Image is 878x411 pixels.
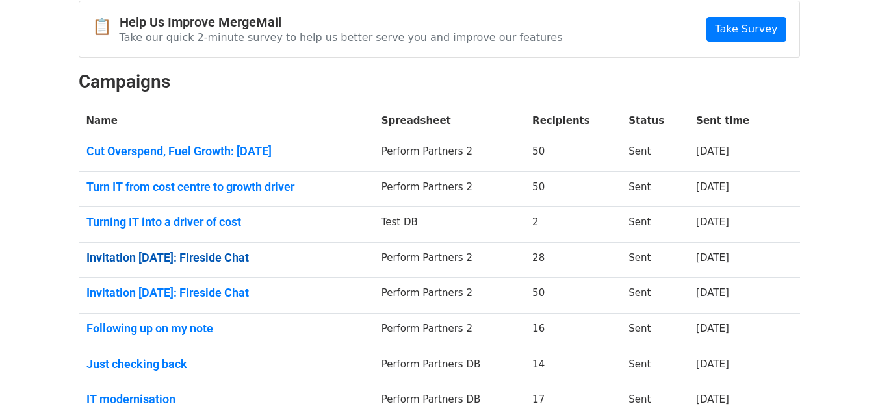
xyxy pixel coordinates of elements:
td: Sent [621,278,688,314]
td: Sent [621,207,688,243]
a: [DATE] [696,145,729,157]
a: Invitation [DATE]: Fireside Chat [86,251,366,265]
td: Perform Partners 2 [374,242,524,278]
td: 28 [524,242,621,278]
a: Turning IT into a driver of cost [86,215,366,229]
td: 50 [524,171,621,207]
td: 2 [524,207,621,243]
th: Recipients [524,106,621,136]
a: IT modernisation [86,392,366,406]
td: Test DB [374,207,524,243]
h2: Campaigns [79,71,800,93]
a: [DATE] [696,393,729,405]
td: Sent [621,314,688,349]
a: [DATE] [696,252,729,264]
td: Sent [621,242,688,278]
th: Status [621,106,688,136]
h4: Help Us Improve MergeMail [120,14,563,30]
td: Sent [621,349,688,384]
td: Sent [621,171,688,207]
a: [DATE] [696,181,729,193]
td: Perform Partners DB [374,349,524,384]
td: Perform Partners 2 [374,314,524,349]
td: 14 [524,349,621,384]
a: [DATE] [696,358,729,370]
th: Spreadsheet [374,106,524,136]
td: Perform Partners 2 [374,278,524,314]
p: Take our quick 2-minute survey to help us better serve you and improve our features [120,31,563,44]
a: [DATE] [696,216,729,228]
td: Sent [621,136,688,172]
td: 50 [524,136,621,172]
a: Take Survey [706,17,786,42]
a: [DATE] [696,323,729,334]
span: 📋 [92,18,120,36]
a: Invitation [DATE]: Fireside Chat [86,286,366,300]
th: Sent time [688,106,779,136]
a: [DATE] [696,287,729,299]
td: Perform Partners 2 [374,171,524,207]
a: Just checking back [86,357,366,371]
th: Name [79,106,374,136]
td: 50 [524,278,621,314]
a: Cut Overspend, Fuel Growth: [DATE] [86,144,366,158]
td: Perform Partners 2 [374,136,524,172]
td: 16 [524,314,621,349]
a: Following up on my note [86,321,366,336]
iframe: Chat Widget [813,349,878,411]
a: Turn IT from cost centre to growth driver [86,180,366,194]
